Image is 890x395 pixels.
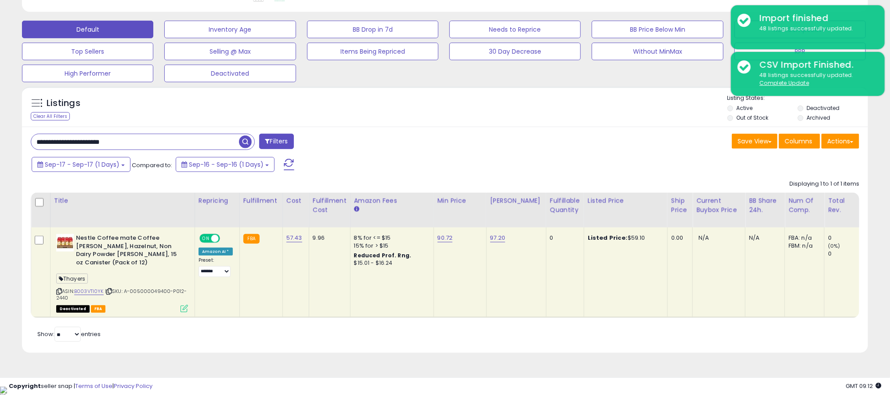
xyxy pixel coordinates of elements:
[749,234,778,242] div: N/A
[56,305,90,313] span: All listings that are unavailable for purchase on Amazon for any reason other than out-of-stock
[114,382,152,390] a: Privacy Policy
[789,180,859,188] div: Displaying 1 to 1 of 1 items
[164,43,296,60] button: Selling @ Max
[828,234,864,242] div: 0
[47,97,80,110] h5: Listings
[828,242,840,249] small: (0%)
[821,134,859,149] button: Actions
[828,196,860,215] div: Total Rev.
[176,157,275,172] button: Sep-16 - Sep-16 (1 Days)
[753,12,878,25] div: Import finished
[31,112,70,121] div: Clear All Filters
[737,104,753,112] label: Active
[438,196,483,205] div: Min Price
[438,234,453,242] a: 90.72
[45,160,119,169] span: Sep-17 - Sep-17 (1 Days)
[760,79,809,87] u: Complete Update
[75,382,112,390] a: Terms of Use
[259,134,293,149] button: Filters
[592,21,723,38] button: BB Price Below Min
[286,234,302,242] a: 57.43
[22,65,153,82] button: High Performer
[354,196,430,205] div: Amazon Fees
[749,196,781,215] div: BB Share 24h.
[9,382,41,390] strong: Copyright
[789,234,818,242] div: FBA: n/a
[785,137,812,146] span: Columns
[313,196,347,215] div: Fulfillment Cost
[354,242,427,250] div: 15% for > $15
[550,196,580,215] div: Fulfillable Quantity
[449,43,581,60] button: 30 Day Decrease
[307,21,438,38] button: BB Drop in 7d
[74,288,104,295] a: B003VTI0YK
[753,25,878,33] div: 48 listings successfully updated.
[846,382,881,390] span: 2025-09-18 09:12 GMT
[671,196,689,215] div: Ship Price
[199,257,233,277] div: Preset:
[588,234,661,242] div: $59.10
[200,235,211,242] span: ON
[354,234,427,242] div: 8% for <= $15
[727,94,868,102] p: Listing States:
[753,71,878,88] div: 48 listings successfully updated.
[588,234,628,242] b: Listed Price:
[789,242,818,250] div: FBM: n/a
[354,260,427,267] div: $15.01 - $16.24
[91,305,106,313] span: FBA
[22,43,153,60] button: Top Sellers
[807,104,839,112] label: Deactivated
[592,43,723,60] button: Without MinMax
[354,205,359,213] small: Amazon Fees.
[449,21,581,38] button: Needs to Reprice
[588,196,664,205] div: Listed Price
[354,252,412,259] b: Reduced Prof. Rng.
[54,196,191,205] div: Title
[698,234,709,242] span: N/A
[671,234,686,242] div: 0.00
[243,196,279,205] div: Fulfillment
[734,43,866,60] button: RPR
[164,65,296,82] button: Deactivated
[22,21,153,38] button: Default
[286,196,305,205] div: Cost
[828,250,864,258] div: 0
[189,160,264,169] span: Sep-16 - Sep-16 (1 Days)
[56,234,74,252] img: 51UDJEjAMPL._SL40_.jpg
[490,234,506,242] a: 97.20
[9,382,152,391] div: seller snap | |
[164,21,296,38] button: Inventory Age
[550,234,577,242] div: 0
[56,288,187,301] span: | SKU: A-005000049400-P012-2440
[219,235,233,242] span: OFF
[199,248,233,256] div: Amazon AI *
[737,114,769,121] label: Out of Stock
[243,234,260,244] small: FBA
[313,234,344,242] div: 9.96
[76,234,183,269] b: Nestle Coffee mate Coffee [PERSON_NAME], Hazelnut, Non Dairy Powder [PERSON_NAME], 15 oz Canister...
[307,43,438,60] button: Items Being Repriced
[37,330,101,338] span: Show: entries
[696,196,742,215] div: Current Buybox Price
[753,59,878,71] div: CSV Import Finished.
[32,157,130,172] button: Sep-17 - Sep-17 (1 Days)
[807,114,830,121] label: Archived
[779,134,820,149] button: Columns
[732,134,778,149] button: Save View
[56,234,188,311] div: ASIN:
[56,274,88,284] span: Thayers
[490,196,543,205] div: [PERSON_NAME]
[132,161,172,169] span: Compared to:
[199,196,236,205] div: Repricing
[789,196,821,215] div: Num of Comp.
